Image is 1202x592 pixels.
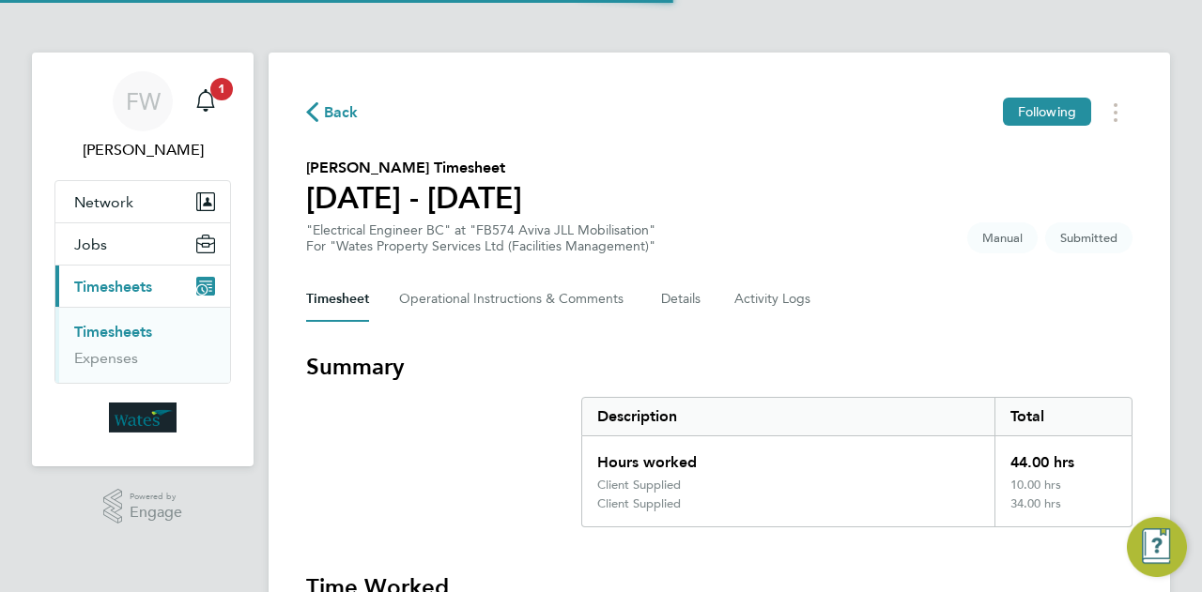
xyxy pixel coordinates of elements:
[1045,222,1133,253] span: This timesheet is Submitted.
[74,349,138,367] a: Expenses
[306,352,1133,382] h3: Summary
[994,398,1132,435] div: Total
[74,193,133,211] span: Network
[661,277,704,322] button: Details
[54,402,231,433] a: Go to home page
[54,139,231,161] span: Frank Watts
[130,505,182,521] span: Engage
[306,222,655,254] div: "Electrical Engineer BC" at "FB574 Aviva JLL Mobilisation"
[994,436,1132,478] div: 44.00 hrs
[1099,98,1133,127] button: Timesheets Menu
[55,223,230,265] button: Jobs
[734,277,813,322] button: Activity Logs
[55,266,230,307] button: Timesheets
[74,323,152,341] a: Timesheets
[994,478,1132,496] div: 10.00 hrs
[55,307,230,383] div: Timesheets
[126,89,161,114] span: FW
[306,238,655,254] div: For "Wates Property Services Ltd (Facilities Management)"
[32,53,254,466] nav: Main navigation
[109,402,177,433] img: wates-logo-retina.png
[103,489,183,524] a: Powered byEngage
[1127,517,1187,577] button: Engage Resource Center
[324,101,359,124] span: Back
[967,222,1038,253] span: This timesheet was manually created.
[597,478,681,493] div: Client Supplied
[1003,98,1091,126] button: Following
[306,157,522,179] h2: [PERSON_NAME] Timesheet
[74,278,152,296] span: Timesheets
[582,398,994,435] div: Description
[597,496,681,511] div: Client Supplied
[306,179,522,217] h1: [DATE] - [DATE]
[187,71,224,131] a: 1
[306,277,369,322] button: Timesheet
[210,78,233,100] span: 1
[399,277,631,322] button: Operational Instructions & Comments
[1018,103,1076,120] span: Following
[55,181,230,222] button: Network
[54,71,231,161] a: FW[PERSON_NAME]
[130,489,182,505] span: Powered by
[306,100,359,124] button: Back
[994,496,1132,526] div: 34.00 hrs
[74,235,107,253] span: Jobs
[582,436,994,478] div: Hours worked
[581,397,1133,527] div: Summary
